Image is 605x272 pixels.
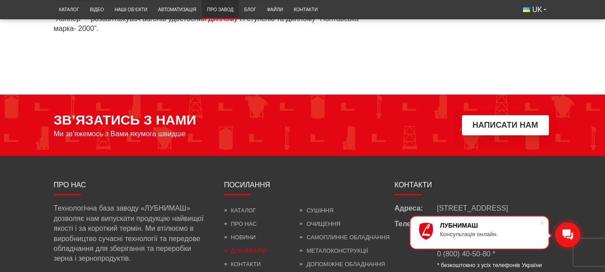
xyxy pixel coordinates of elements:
a: Допоміжне обладнання [300,261,385,268]
span: Телефони: [395,219,437,269]
div: ЛУБНИМАШ [440,222,540,229]
img: Українська [523,7,530,12]
a: Самоплинне обладнання [300,234,389,241]
li: * безкоштовно з усіх телефонів України [437,261,542,269]
a: Відео [84,2,109,17]
p: “Хоппер” – розвантажувач вагонів удостоєний Диплому П ступеню та Диплому “Полтавська марка- 2000”. [54,14,376,34]
a: Очищення [300,220,340,227]
div: Консультація онлайн. [440,231,540,237]
span: Контакти [395,181,432,189]
a: Новини [224,234,256,241]
span: Посилання [224,181,270,189]
button: UK [518,2,552,17]
a: Автоматизація [153,2,202,17]
span: Про нас [54,181,86,189]
button: Написати нам [462,115,549,135]
a: Каталог [224,207,256,214]
a: Металоконструкції [300,247,368,254]
a: Файли [261,2,288,17]
a: Контакти [288,2,323,17]
a: Блог [239,2,262,17]
a: Каталог [54,2,85,17]
a: Документи [224,247,267,254]
a: Контакти [224,261,261,268]
a: Сушіння [300,207,333,214]
a: 0 (800) 40-50-80 * [437,250,496,258]
a: Про завод [202,2,239,17]
a: Наші об’єкти [109,2,153,17]
span: Ми зв’яжемось з Вами якумога швидше [54,130,186,138]
span: ЗВ’ЯЗАТИСЬ З НАМИ [54,112,196,128]
span: Адреса: [395,203,437,213]
span: UK [532,5,542,15]
p: Технологічна база заводу «ЛУБНИМАШ» дозволяє нам випускати продукцію найвищої якості і за коротки... [54,203,211,263]
span: [STREET_ADDRESS] [437,203,508,213]
a: Про нас [224,220,257,227]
